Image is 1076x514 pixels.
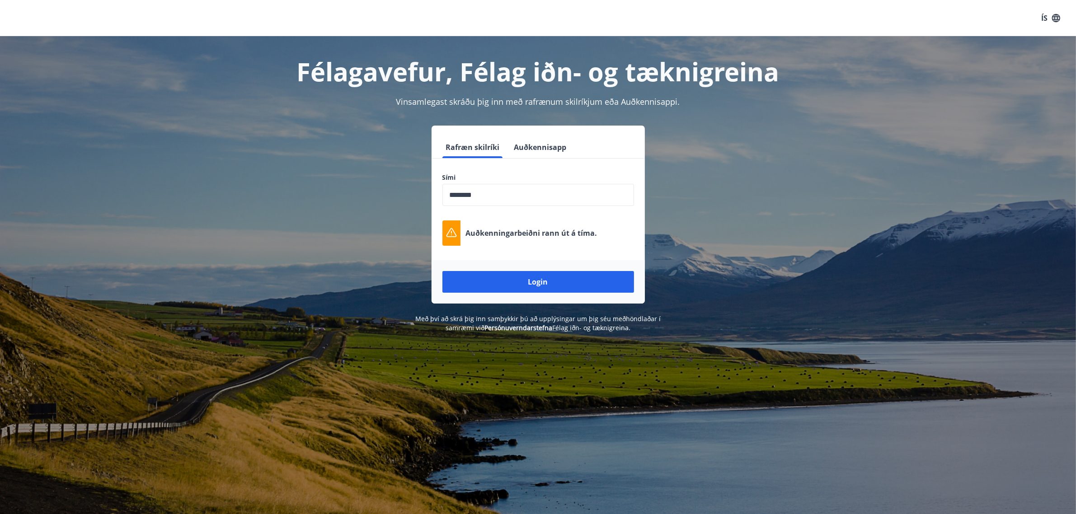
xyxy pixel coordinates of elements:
[442,136,503,158] button: Rafræn skilríki
[442,173,634,182] label: Sími
[484,323,552,332] a: Persónuverndarstefna
[511,136,570,158] button: Auðkennisapp
[442,271,634,293] button: Login
[396,96,680,107] span: Vinsamlegast skráðu þig inn með rafrænum skilríkjum eða Auðkennisappi.
[224,54,853,89] h1: Félagavefur, Félag iðn- og tæknigreina
[415,314,661,332] span: Með því að skrá þig inn samþykkir þú að upplýsingar um þig séu meðhöndlaðar í samræmi við Félag i...
[1036,10,1065,26] button: ÍS
[466,228,597,238] p: Auðkenningarbeiðni rann út á tíma.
